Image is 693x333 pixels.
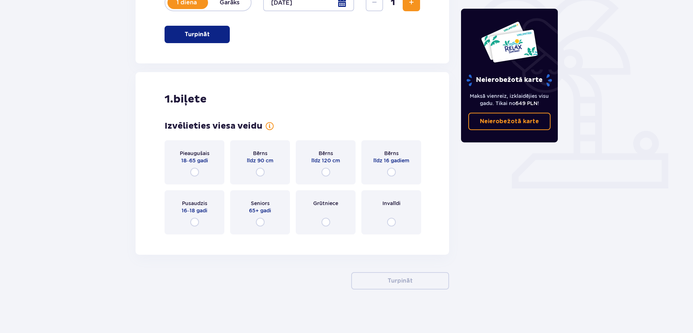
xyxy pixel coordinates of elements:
font: 16–18 gadi [182,208,207,213]
img: Divas ieejas kartes uz Suntago ar vārdu "UNLIMITED RELAX" (NEIEROBEŽOTA ATPŪTA) uz balta fona, tr... [481,21,538,63]
font: 1. [165,92,173,106]
font: Seniors [251,200,270,206]
font: biļete [173,92,207,106]
font: līdz 90 cm [247,158,273,163]
font: līdz 120 cm [311,158,340,163]
a: Neierobežotā karte [468,113,551,130]
font: Neierobežotā karte [476,76,543,84]
font: Maksā vienreiz, izklaidējies visu gadu. Tikai no [470,93,549,106]
font: 65+ gadi [249,208,271,213]
font: Pieaugušais [180,150,209,156]
font: Grūtniece [313,200,338,206]
font: Bērns [319,150,333,156]
font: 649 PLN [515,100,538,106]
font: Pusaudzis [182,200,207,206]
button: Turpināt [351,272,449,290]
font: Invalīdi [382,200,401,206]
font: Neierobežotā karte [480,118,539,124]
font: ! [538,100,539,106]
font: Bērns [253,150,267,156]
button: Turpināt [165,26,230,43]
font: Izvēlieties viesa veidu [165,121,262,132]
font: 18–65 gadi [181,158,208,163]
font: Bērns [384,150,399,156]
font: Turpināt [184,32,210,37]
font: līdz 16 gadiem [373,158,409,163]
font: Turpināt [387,278,413,284]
